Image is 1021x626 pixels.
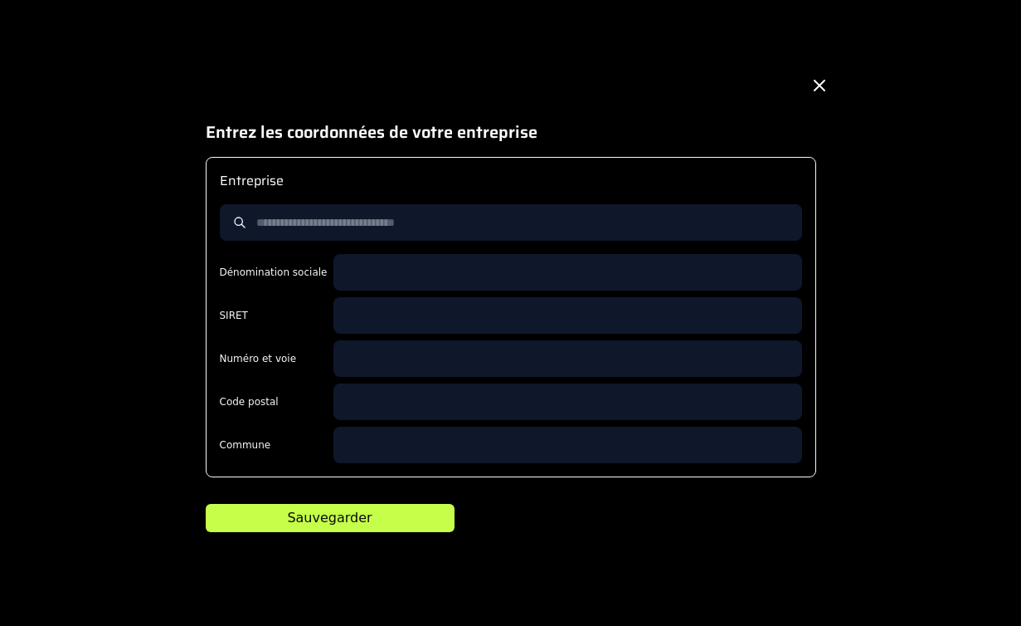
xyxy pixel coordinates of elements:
label: Numéro et voie [220,352,328,365]
button: Sauvegarder [206,504,455,532]
label: SIRET [220,309,328,322]
label: Commune [220,438,328,452]
label: Dénomination sociale [220,266,328,279]
div: Sauvegarder [287,508,372,528]
h2: Entreprise [220,171,802,191]
label: Code postal [220,395,328,408]
h1: Entrez les coordonnées de votre entreprise [206,120,816,144]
